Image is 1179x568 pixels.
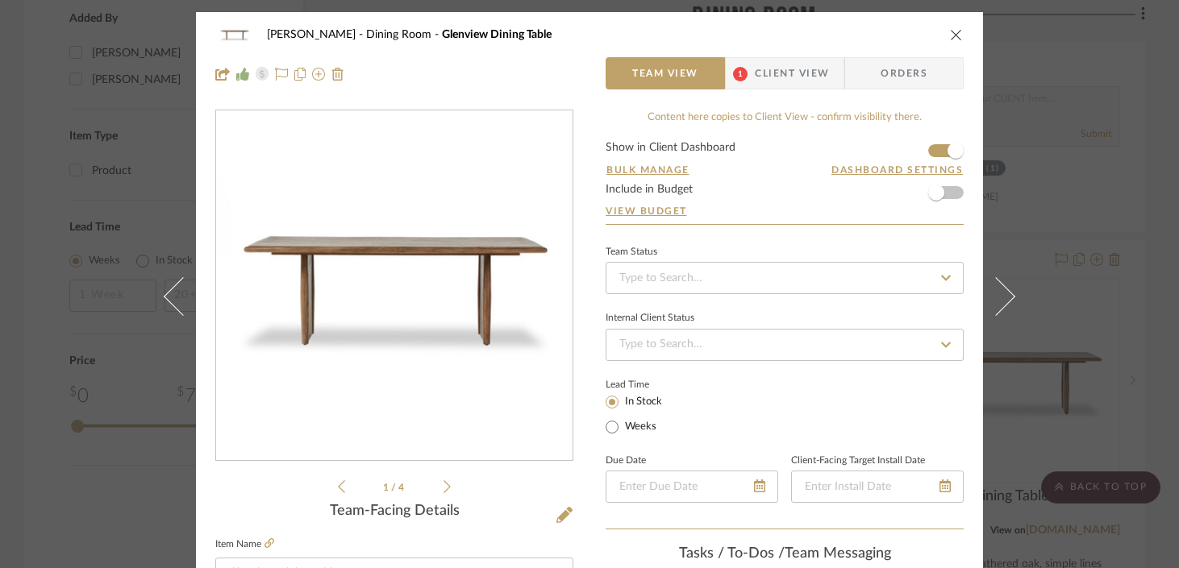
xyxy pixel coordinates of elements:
[791,471,964,503] input: Enter Install Date
[366,29,442,40] span: Dining Room
[606,262,964,294] input: Type to Search…
[267,29,366,40] span: [PERSON_NAME]
[606,248,657,256] div: Team Status
[606,457,646,465] label: Due Date
[606,377,689,392] label: Lead Time
[949,27,964,42] button: close
[606,545,964,563] div: team Messaging
[622,395,662,409] label: In Stock
[679,546,785,561] span: Tasks / To-Dos /
[606,392,689,437] mat-radio-group: Select item type
[863,57,945,89] span: Orders
[791,457,925,465] label: Client-Facing Target Install Date
[733,67,748,81] span: 1
[606,110,964,126] div: Content here copies to Client View - confirm visibility there.
[622,420,656,434] label: Weeks
[216,111,573,461] div: 0
[606,471,778,503] input: Enter Due Date
[383,483,391,492] span: 1
[831,163,964,177] button: Dashboard Settings
[606,329,964,361] input: Type to Search…
[755,57,829,89] span: Client View
[215,19,254,51] img: 632f044a-c576-45b2-9fbd-ae9f58fc5b3a_48x40.jpg
[632,57,698,89] span: Team View
[606,205,964,218] a: View Budget
[398,483,406,492] span: 4
[215,537,274,551] label: Item Name
[215,503,573,520] div: Team-Facing Details
[606,163,690,177] button: Bulk Manage
[391,483,398,492] span: /
[331,68,344,81] img: Remove from project
[606,314,694,322] div: Internal Client Status
[219,111,569,461] img: 632f044a-c576-45b2-9fbd-ae9f58fc5b3a_436x436.jpg
[442,29,552,40] span: Glenview Dining Table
